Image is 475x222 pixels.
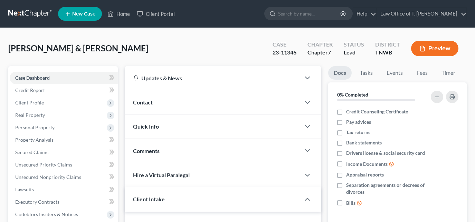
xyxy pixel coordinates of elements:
[15,112,45,118] span: Real Property
[72,11,95,17] span: New Case
[307,41,333,49] div: Chapter
[344,41,364,49] div: Status
[15,149,48,155] span: Secured Claims
[375,41,400,49] div: District
[15,211,78,217] span: Codebtors Insiders & Notices
[278,7,341,20] input: Search by name...
[346,182,426,195] span: Separation agreements or decrees of divorces
[133,148,160,154] span: Comments
[15,100,44,105] span: Client Profile
[133,74,292,82] div: Updates & News
[346,171,384,178] span: Appraisal reports
[10,196,118,208] a: Executory Contracts
[346,139,382,146] span: Bank statements
[346,200,355,206] span: Bills
[15,186,34,192] span: Lawsuits
[133,123,159,130] span: Quick Info
[307,49,333,57] div: Chapter
[15,75,50,81] span: Case Dashboard
[10,72,118,84] a: Case Dashboard
[15,162,72,168] span: Unsecured Priority Claims
[133,8,178,20] a: Client Portal
[328,66,352,80] a: Docs
[15,137,54,143] span: Property Analysis
[375,49,400,57] div: TNWB
[273,49,296,57] div: 23-11346
[346,119,371,125] span: Pay advices
[337,92,368,98] strong: 0% Completed
[8,43,148,53] span: [PERSON_NAME] & [PERSON_NAME]
[273,41,296,49] div: Case
[346,108,408,115] span: Credit Counseling Certificate
[10,134,118,146] a: Property Analysis
[10,146,118,159] a: Secured Claims
[15,174,81,180] span: Unsecured Nonpriority Claims
[328,49,331,55] span: 7
[354,66,378,80] a: Tasks
[346,129,370,136] span: Tax returns
[411,66,433,80] a: Fees
[133,172,190,178] span: Hire a Virtual Paralegal
[353,8,376,20] a: Help
[104,8,133,20] a: Home
[381,66,408,80] a: Events
[10,159,118,171] a: Unsecured Priority Claims
[133,196,165,202] span: Client Intake
[10,183,118,196] a: Lawsuits
[346,161,388,168] span: Income Documents
[377,8,466,20] a: Law Office of T. [PERSON_NAME]
[411,41,458,56] button: Preview
[15,87,45,93] span: Credit Report
[15,124,55,130] span: Personal Property
[10,171,118,183] a: Unsecured Nonpriority Claims
[344,49,364,57] div: Lead
[10,84,118,97] a: Credit Report
[133,99,153,105] span: Contact
[436,66,461,80] a: Timer
[346,150,425,157] span: Drivers license & social security card
[15,199,59,205] span: Executory Contracts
